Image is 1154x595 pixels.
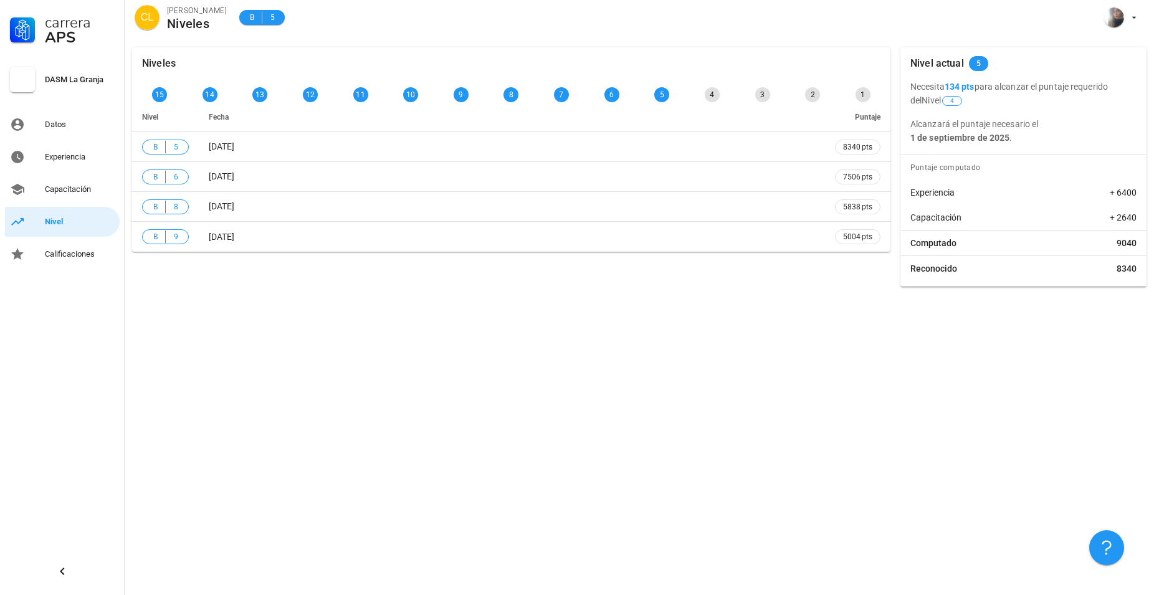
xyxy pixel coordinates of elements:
div: avatar [1104,7,1124,27]
span: + 2640 [1110,211,1137,224]
div: Calificaciones [45,249,115,259]
span: Nivel [922,95,963,105]
span: B [150,231,160,243]
span: 5838 pts [843,201,872,213]
div: 13 [252,87,267,102]
div: 8 [503,87,518,102]
span: 7506 pts [843,171,872,183]
div: 14 [203,87,217,102]
div: 11 [353,87,368,102]
span: [DATE] [209,232,234,242]
span: 5 [171,141,181,153]
b: 1 de septiembre de 2025 [910,133,1009,143]
span: [DATE] [209,141,234,151]
div: Puntaje computado [905,155,1147,180]
div: Experiencia [45,152,115,162]
span: 5004 pts [843,231,872,243]
div: Nivel [45,217,115,227]
div: 12 [303,87,318,102]
div: 3 [755,87,770,102]
span: [DATE] [209,201,234,211]
a: Datos [5,110,120,140]
span: 8340 pts [843,141,872,153]
span: 9040 [1117,237,1137,249]
p: Necesita para alcanzar el puntaje requerido del [910,80,1137,107]
span: 6 [171,171,181,183]
div: 1 [856,87,870,102]
th: Nivel [132,102,199,132]
span: [DATE] [209,171,234,181]
div: avatar [135,5,160,30]
a: Experiencia [5,142,120,172]
b: 134 pts [945,82,975,92]
a: Capacitación [5,174,120,204]
div: 5 [654,87,669,102]
div: Datos [45,120,115,130]
span: Experiencia [910,186,955,199]
div: Niveles [167,17,227,31]
div: 15 [152,87,167,102]
span: Puntaje [855,113,880,121]
span: 9 [171,231,181,243]
span: 5 [976,56,981,71]
div: 9 [454,87,469,102]
span: B [150,201,160,213]
span: B [150,141,160,153]
div: [PERSON_NAME] [167,4,227,17]
span: Capacitación [910,211,961,224]
div: Capacitación [45,184,115,194]
div: 10 [403,87,418,102]
th: Fecha [199,102,825,132]
div: Carrera [45,15,115,30]
span: Fecha [209,113,229,121]
div: APS [45,30,115,45]
div: DASM La Granja [45,75,115,85]
span: 4 [950,97,954,105]
div: 2 [805,87,820,102]
span: 8340 [1117,262,1137,275]
span: + 6400 [1110,186,1137,199]
div: 7 [554,87,569,102]
span: B [247,11,257,24]
span: Computado [910,237,956,249]
p: Alcanzará el puntaje necesario el . [910,117,1137,145]
a: Nivel [5,207,120,237]
div: Nivel actual [910,47,964,80]
span: 5 [267,11,277,24]
th: Puntaje [825,102,890,132]
span: CL [141,5,153,30]
span: Nivel [142,113,158,121]
div: 4 [705,87,720,102]
span: 8 [171,201,181,213]
span: Reconocido [910,262,957,275]
div: Niveles [142,47,176,80]
div: 6 [604,87,619,102]
span: B [150,171,160,183]
a: Calificaciones [5,239,120,269]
